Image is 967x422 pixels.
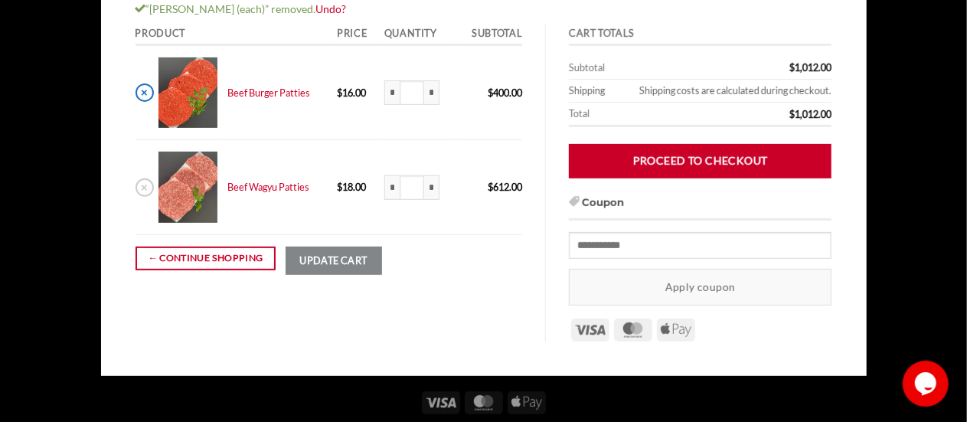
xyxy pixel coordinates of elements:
[789,107,831,119] bdi: 1,012.00
[337,181,342,193] span: $
[136,1,832,18] div: “[PERSON_NAME] (each)” removed.
[569,24,831,46] th: Cart totals
[158,57,217,129] img: Cart
[569,80,614,103] th: Shipping
[227,87,310,99] a: Beef Burger Patties
[789,107,795,119] span: $
[136,247,276,270] a: ← Continue shopping
[488,87,493,99] span: $
[158,152,217,223] img: Cart
[227,181,309,193] a: Beef Wagyu Patties
[569,195,831,221] h3: Coupon
[136,83,154,102] a: Remove Beef Burger Patties from cart
[136,24,332,46] th: Product
[337,87,342,99] span: $
[286,247,382,275] button: Update cart
[488,87,522,99] bdi: 400.00
[569,57,691,80] th: Subtotal
[614,80,831,103] td: Shipping costs are calculated during checkout.
[569,143,831,178] a: Proceed to checkout
[488,181,522,193] bdi: 612.00
[488,181,493,193] span: $
[337,181,366,193] bdi: 18.00
[789,61,795,74] span: $
[136,178,154,197] a: Remove Beef Wagyu Patties from cart
[316,2,347,15] a: Undo?
[379,24,456,46] th: Quantity
[903,361,952,407] iframe: chat widget
[789,61,831,74] bdi: 1,012.00
[456,24,522,46] th: Subtotal
[332,24,380,46] th: Price
[569,103,691,127] th: Total
[569,269,831,305] button: Apply coupon
[337,87,366,99] bdi: 16.00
